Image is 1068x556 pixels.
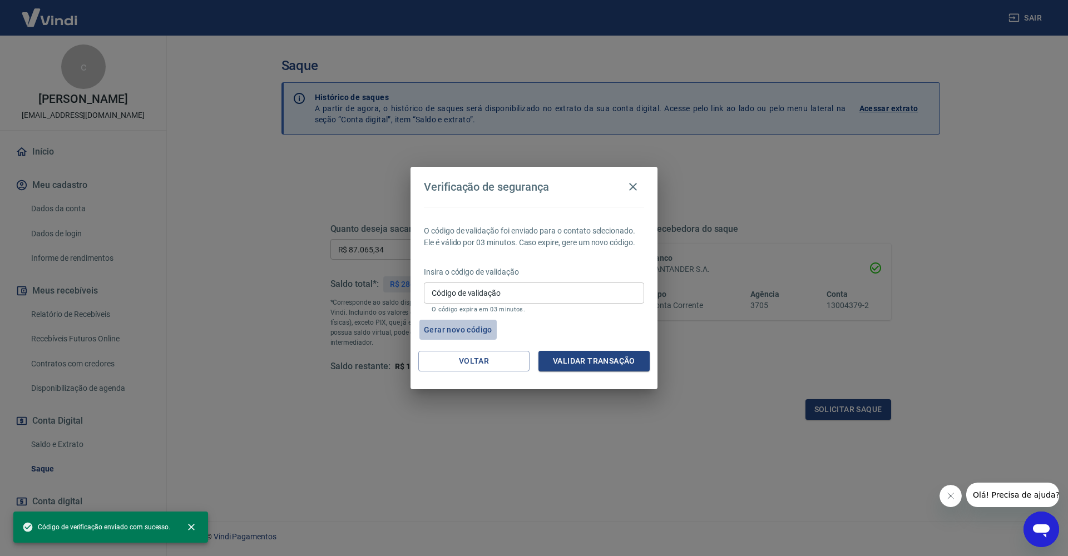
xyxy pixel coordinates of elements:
[432,306,636,313] p: O código expira em 03 minutos.
[424,180,549,193] h4: Verificação de segurança
[424,225,644,249] p: O código de validação foi enviado para o contato selecionado. Ele é válido por 03 minutos. Caso e...
[22,522,170,533] span: Código de verificação enviado com sucesso.
[1023,512,1059,547] iframe: Botão para abrir a janela de mensagens
[940,485,962,507] iframe: Fechar mensagem
[538,351,650,371] button: Validar transação
[7,8,93,17] span: Olá! Precisa de ajuda?
[966,483,1059,507] iframe: Mensagem da empresa
[418,351,530,371] button: Voltar
[424,266,644,278] p: Insira o código de validação
[419,320,497,340] button: Gerar novo código
[179,515,204,539] button: close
